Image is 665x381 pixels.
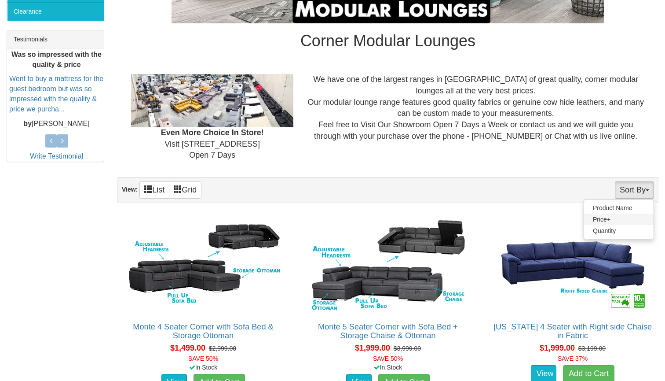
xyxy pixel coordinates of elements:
div: Testimonials [7,30,104,48]
span: $1,999.00 [355,344,390,352]
button: Sort By [615,181,654,199]
div: Visit [STREET_ADDRESS] Open 7 Days [124,74,300,161]
h1: Corner Modular Lounges [117,32,658,50]
font: SAVE 37% [558,355,588,362]
a: [US_STATE] 4 Seater with Right side Chaise in Fabric [493,322,652,340]
img: Arizona 4 Seater with Right side Chaise in Fabric [493,217,652,314]
del: $3,199.00 [578,345,606,352]
p: [PERSON_NAME] [9,119,104,129]
img: Monte 5 Seater Corner with Sofa Bed + Storage Chaise & Ottoman [309,217,467,314]
a: Product Name [584,202,654,214]
b: Was so impressed with the quality & price [11,51,102,68]
div: We have one of the largest ranges in [GEOGRAPHIC_DATA] of great quality, corner modular lounges a... [300,74,651,142]
a: Price+ [584,214,654,225]
span: $1,499.00 [170,344,205,352]
b: Even More Choice In Store! [161,128,264,137]
a: Quantity [584,225,654,237]
span: $1,999.00 [540,344,575,352]
img: Showroom [131,74,293,127]
del: $3,999.00 [394,345,421,352]
font: SAVE 50% [373,355,403,362]
b: by [23,120,32,127]
a: Write Testimonial [30,152,83,160]
strong: View: [122,186,138,193]
a: List [139,181,169,199]
a: Monte 5 Seater Corner with Sofa Bed + Storage Chaise & Ottoman [318,322,458,340]
img: Monte 4 Seater Corner with Sofa Bed & Storage Ottoman [124,217,282,314]
div: In Stock [116,363,291,372]
font: SAVE 50% [188,355,218,362]
a: Went to buy a mattress for the guest bedroom but was so impressed with the quality & price we pur... [9,75,103,113]
a: Grid [169,181,201,199]
a: Clearance [7,2,104,21]
a: Monte 4 Seater Corner with Sofa Bed & Storage Ottoman [133,322,273,340]
div: In Stock [300,363,475,372]
del: $2,999.00 [209,345,236,352]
